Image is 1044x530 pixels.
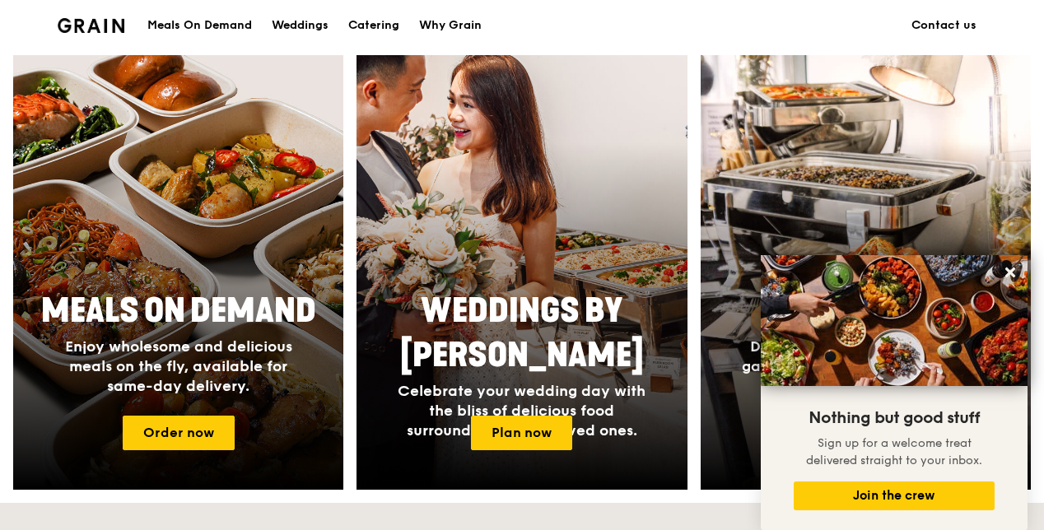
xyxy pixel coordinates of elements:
span: Enjoy wholesome and delicious meals on the fly, available for same-day delivery. [65,337,292,395]
button: Close [997,259,1023,286]
img: DSC07876-Edit02-Large.jpeg [761,255,1028,386]
span: Sign up for a welcome treat delivered straight to your inbox. [806,436,982,467]
span: Weddings by [PERSON_NAME] [400,291,644,375]
img: Grain [58,18,124,33]
div: Why Grain [419,1,482,50]
div: Catering [348,1,399,50]
img: catering-card.e1cfaf3e.jpg [701,55,1031,490]
a: Contact us [902,1,986,50]
img: meals-on-demand-card.d2b6f6db.png [13,55,343,490]
a: CateringDishes to delight your guests, at gatherings and events of all sizes.Plan now [701,55,1031,490]
a: Weddings [262,1,338,50]
a: Meals On DemandEnjoy wholesome and delicious meals on the fly, available for same-day delivery.Or... [13,55,343,490]
span: Meals On Demand [41,291,316,331]
span: Celebrate your wedding day with the bliss of delicious food surrounded by your loved ones. [398,382,646,439]
a: Why Grain [409,1,492,50]
a: Weddings by [PERSON_NAME]Celebrate your wedding day with the bliss of delicious food surrounded b... [357,55,687,490]
a: Order now [123,416,235,450]
img: weddings-card.4f3003b8.jpg [357,55,687,490]
span: Nothing but good stuff [809,408,980,428]
a: Plan now [471,416,572,450]
div: Meals On Demand [147,1,252,50]
a: Catering [338,1,409,50]
div: Weddings [272,1,329,50]
button: Join the crew [794,481,995,510]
